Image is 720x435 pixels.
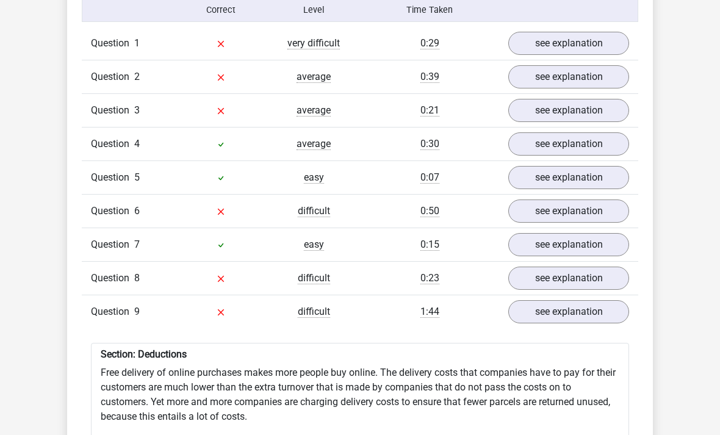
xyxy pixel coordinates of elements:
[134,138,140,149] span: 4
[420,104,439,117] span: 0:21
[134,104,140,116] span: 3
[134,239,140,250] span: 7
[267,4,360,16] div: Level
[297,104,331,117] span: average
[298,205,330,217] span: difficult
[508,166,629,189] a: see explanation
[134,205,140,217] span: 6
[134,272,140,284] span: 8
[420,239,439,251] span: 0:15
[91,237,134,252] span: Question
[297,71,331,83] span: average
[420,306,439,318] span: 1:44
[304,239,324,251] span: easy
[508,233,629,256] a: see explanation
[304,171,324,184] span: easy
[360,4,499,16] div: Time Taken
[508,132,629,156] a: see explanation
[298,306,330,318] span: difficult
[420,37,439,49] span: 0:29
[134,171,140,183] span: 5
[91,36,134,51] span: Question
[508,99,629,122] a: see explanation
[91,271,134,286] span: Question
[91,304,134,319] span: Question
[420,205,439,217] span: 0:50
[297,138,331,150] span: average
[420,272,439,284] span: 0:23
[91,204,134,218] span: Question
[298,272,330,284] span: difficult
[101,348,619,360] h6: Section: Deductions
[91,137,134,151] span: Question
[420,71,439,83] span: 0:39
[287,37,340,49] span: very difficult
[420,171,439,184] span: 0:07
[134,71,140,82] span: 2
[91,170,134,185] span: Question
[508,32,629,55] a: see explanation
[91,103,134,118] span: Question
[134,306,140,317] span: 9
[508,200,629,223] a: see explanation
[91,70,134,84] span: Question
[420,138,439,150] span: 0:30
[508,300,629,323] a: see explanation
[134,37,140,49] span: 1
[175,4,268,16] div: Correct
[508,267,629,290] a: see explanation
[508,65,629,88] a: see explanation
